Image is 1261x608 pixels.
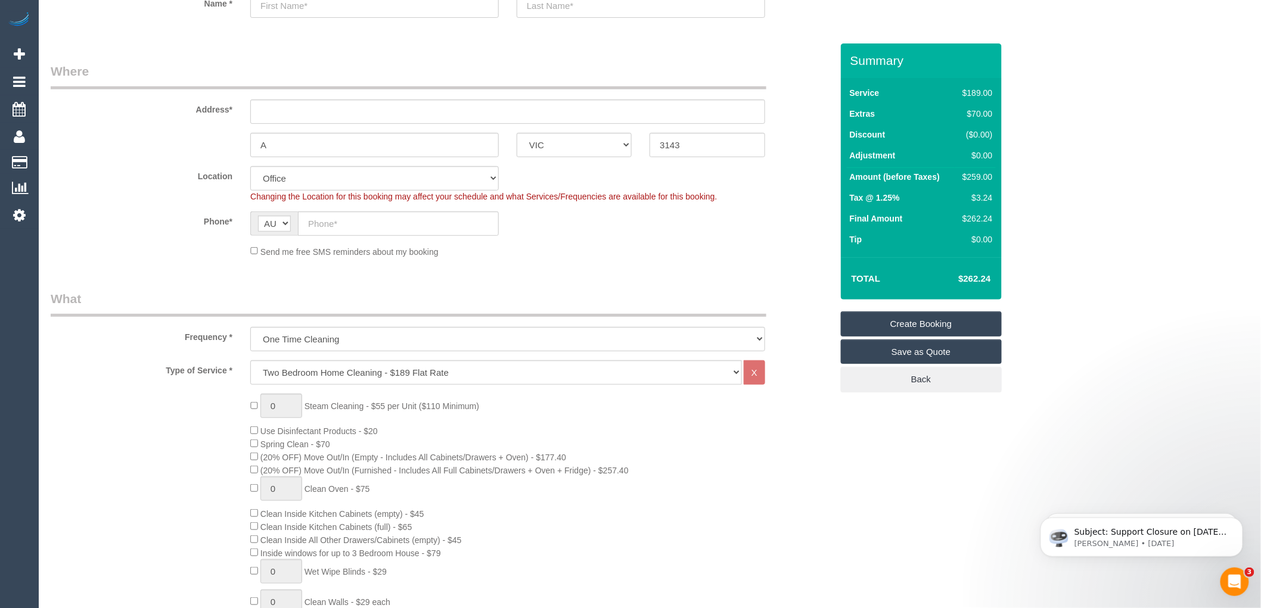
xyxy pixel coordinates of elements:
[260,466,629,475] span: (20% OFF) Move Out/In (Furnished - Includes All Full Cabinets/Drawers + Oven + Fridge) - $257.40
[250,133,499,157] input: Suburb*
[1245,568,1254,577] span: 3
[250,192,717,201] span: Changing the Location for this booking may affect your schedule and what Services/Frequencies are...
[850,129,886,141] label: Discount
[42,211,241,227] label: Phone*
[260,548,441,558] span: Inside windows for up to 3 Bedroom House - $79
[850,108,875,120] label: Extras
[260,535,462,545] span: Clean Inside All Other Drawers/Cabinets (empty) - $45
[51,290,766,317] legend: What
[850,171,940,183] label: Amount (before Taxes)
[305,484,370,494] span: Clean Oven - $75
[850,213,903,225] label: Final Amount
[1220,568,1249,596] iframe: Intercom live chat
[841,311,1002,336] a: Create Booking
[260,509,424,519] span: Clean Inside Kitchen Cabinets (empty) - $45
[958,87,992,99] div: $189.00
[298,211,499,236] input: Phone*
[260,439,330,449] span: Spring Clean - $70
[305,567,387,576] span: Wet Wipe Blinds - $29
[42,166,241,182] label: Location
[850,87,880,99] label: Service
[305,401,479,411] span: Steam Cleaning - $55 per Unit ($110 Minimum)
[7,12,31,29] img: Automaid Logo
[42,99,241,116] label: Address*
[958,149,992,161] div: $0.00
[850,192,900,204] label: Tax @ 1.25%
[958,233,992,245] div: $0.00
[42,327,241,343] label: Frequency *
[852,273,881,283] strong: Total
[260,247,439,256] span: Send me free SMS reminders about my booking
[958,108,992,120] div: $70.00
[958,129,992,141] div: ($0.00)
[850,54,996,67] h3: Summary
[850,233,862,245] label: Tip
[958,192,992,204] div: $3.24
[650,133,765,157] input: Post Code*
[850,149,896,161] label: Adjustment
[260,426,378,436] span: Use Disinfectant Products - $20
[260,522,412,532] span: Clean Inside Kitchen Cabinets (full) - $65
[1023,492,1261,576] iframe: Intercom notifications message
[51,63,766,89] legend: Where
[958,213,992,225] div: $262.24
[958,171,992,183] div: $259.00
[42,360,241,376] label: Type of Service *
[841,367,1002,392] a: Back
[260,453,566,462] span: (20% OFF) Move Out/In (Empty - Includes All Cabinets/Drawers + Oven) - $177.40
[923,274,990,284] h4: $262.24
[841,339,1002,364] a: Save as Quote
[305,597,390,607] span: Clean Walls - $29 each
